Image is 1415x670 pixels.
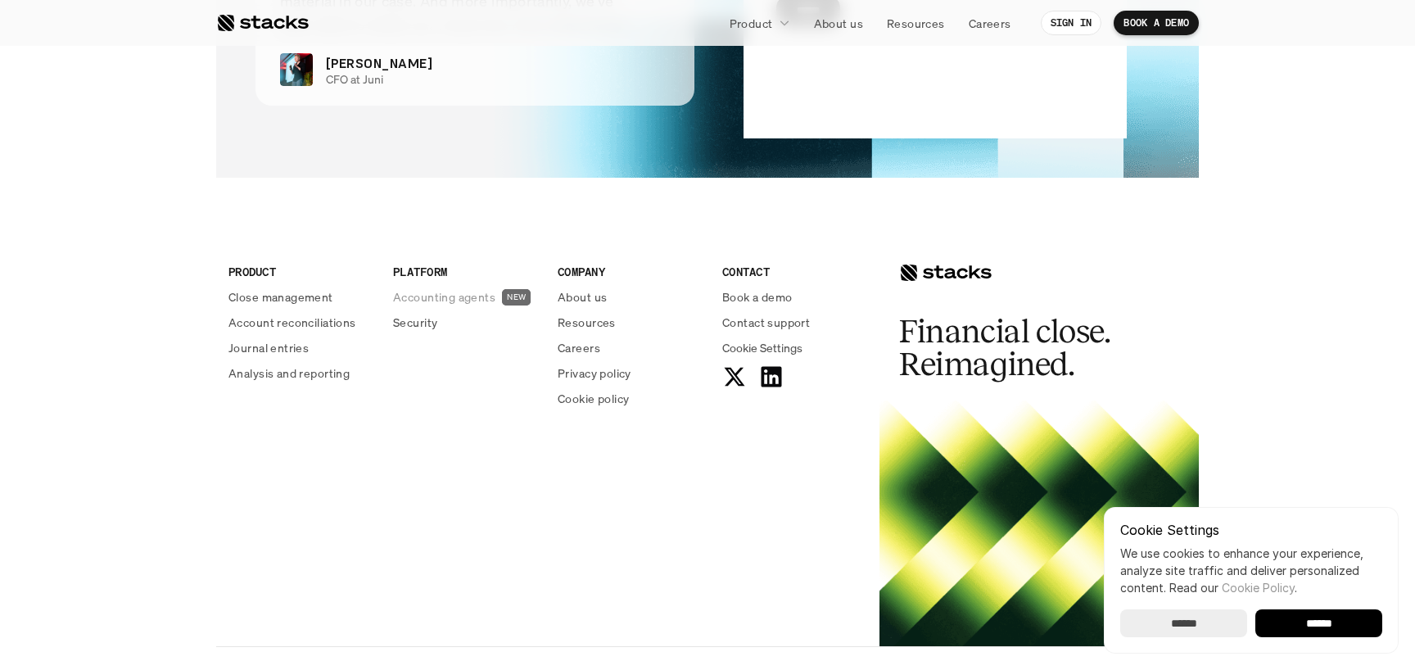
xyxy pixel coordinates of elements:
[558,390,629,407] p: Cookie policy
[722,339,802,356] span: Cookie Settings
[326,73,656,87] p: CFO at Juni
[558,288,607,306] p: About us
[393,288,495,306] p: Accounting agents
[959,8,1021,38] a: Careers
[1051,17,1092,29] p: SIGN IN
[814,15,863,32] p: About us
[558,314,703,331] a: Resources
[899,315,1145,381] h2: Financial close. Reimagined.
[558,339,703,356] a: Careers
[722,263,867,280] p: CONTACT
[877,8,955,38] a: Resources
[722,339,802,356] button: Cookie Trigger
[558,364,703,382] a: Privacy policy
[1123,17,1189,29] p: BOOK A DEMO
[228,364,373,382] a: Analysis and reporting
[722,314,810,331] p: Contact support
[722,288,867,306] a: Book a demo
[1120,545,1382,596] p: We use cookies to enhance your experience, analyze site traffic and deliver personalized content.
[1169,581,1297,595] span: Read our .
[887,15,945,32] p: Resources
[393,314,437,331] p: Security
[558,288,703,306] a: About us
[228,288,373,306] a: Close management
[1041,11,1102,35] a: SIGN IN
[228,364,350,382] p: Analysis and reporting
[969,15,1011,32] p: Careers
[1222,581,1295,595] a: Cookie Policy
[228,339,373,356] a: Journal entries
[228,288,333,306] p: Close management
[228,339,309,356] p: Journal entries
[507,292,526,301] h2: NEW
[228,263,373,280] p: PRODUCT
[730,15,773,32] p: Product
[393,263,538,280] p: PLATFORM
[326,53,432,73] p: [PERSON_NAME]
[1114,11,1199,35] a: BOOK A DEMO
[558,263,703,280] p: COMPANY
[393,314,538,331] a: Security
[193,312,265,324] a: Privacy Policy
[558,314,616,331] p: Resources
[558,364,631,382] p: Privacy policy
[804,8,873,38] a: About us
[722,288,793,306] p: Book a demo
[558,390,703,407] a: Cookie policy
[1120,523,1382,536] p: Cookie Settings
[558,339,600,356] p: Careers
[228,314,356,331] p: Account reconciliations
[393,288,538,306] a: Accounting agentsNEW
[722,314,867,331] a: Contact support
[228,314,373,331] a: Account reconciliations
